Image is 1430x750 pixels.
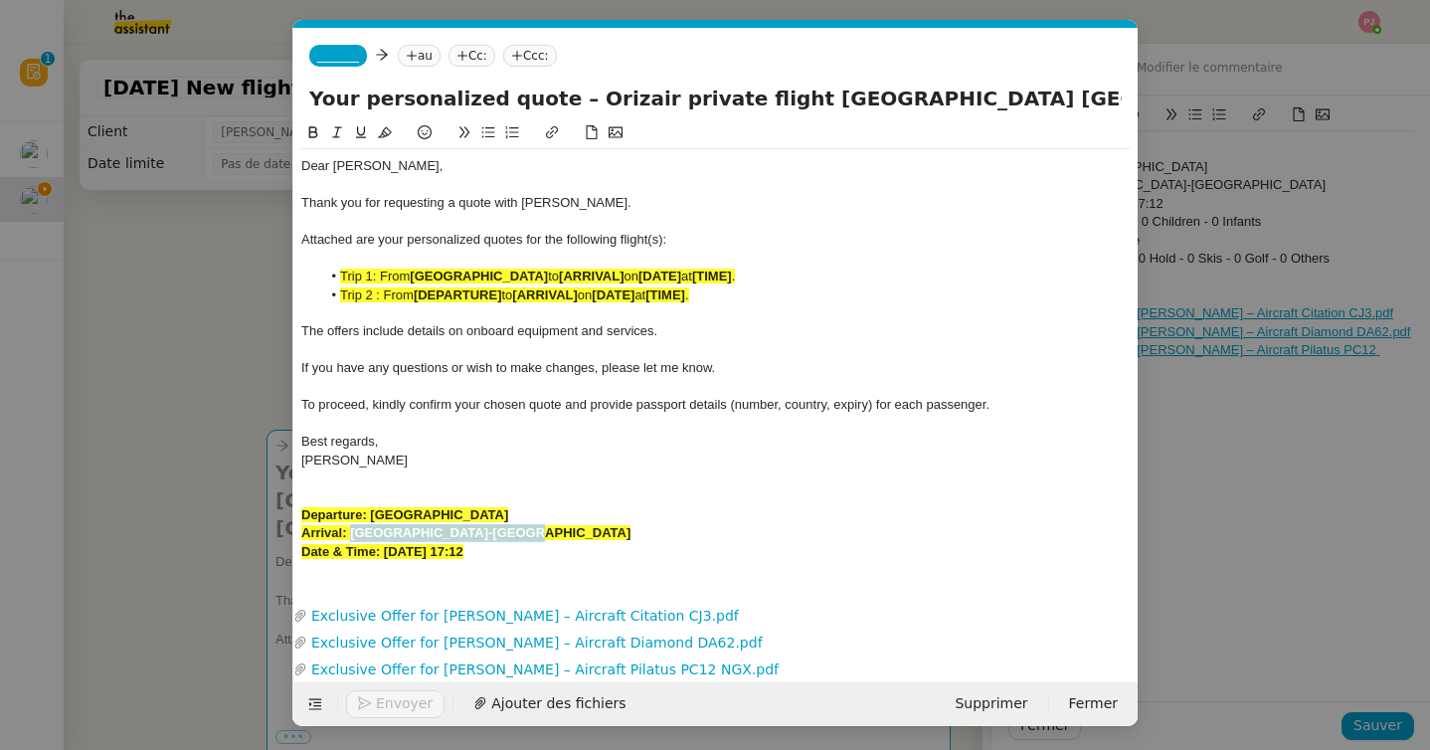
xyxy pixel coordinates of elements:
[301,434,378,449] span: Best regards,
[307,632,1116,655] a: Exclusive Offer for [PERSON_NAME] – Aircraft Diamond DA62.pdf
[512,287,577,302] strong: [ARRIVAL]
[692,269,732,283] strong: [TIME]
[307,605,1116,628] a: Exclusive Offer for [PERSON_NAME] – Aircraft Citation CJ3.pdf
[955,692,1027,715] span: Supprimer
[340,287,414,302] span: Trip 2 : From
[346,690,445,718] button: Envoyer
[592,287,634,302] strong: [DATE]
[301,397,989,412] span: To proceed, kindly confirm your chosen quote and provide passport details (number, country, expir...
[732,269,736,283] span: .
[410,269,548,283] strong: [GEOGRAPHIC_DATA]
[502,287,513,302] span: to
[301,158,443,173] span: Dear [PERSON_NAME],
[301,360,715,375] span: If you have any questions or wish to make changes, please let me know.
[625,269,638,283] span: on
[309,84,1122,113] input: Subject
[398,45,441,67] nz-tag: au
[301,507,508,522] strong: Departure: [GEOGRAPHIC_DATA]
[307,658,1116,681] a: Exclusive Offer for [PERSON_NAME] – Aircraft Pilatus PC12 NGX.pdf
[548,269,559,283] span: to
[559,269,624,283] strong: [ARRIVAL]
[301,323,657,338] span: The offers include details on onboard equipment and services.
[448,45,495,67] nz-tag: Cc:
[1057,690,1130,718] button: Fermer
[491,692,626,715] span: Ajouter des fichiers
[943,690,1039,718] button: Supprimer
[1069,692,1118,715] span: Fermer
[414,287,502,302] strong: [DEPARTURE]
[503,45,557,67] nz-tag: Ccc:
[681,269,692,283] span: at
[638,269,681,283] strong: [DATE]
[645,287,685,302] strong: [TIME]
[634,287,645,302] span: at
[340,269,410,283] span: Trip 1: From
[578,287,592,302] span: on
[301,195,631,210] span: Thank you for requesting a quote with [PERSON_NAME].
[461,690,637,718] button: Ajouter des fichiers
[317,49,359,63] span: _______
[685,287,689,302] span: .
[301,544,463,559] strong: Date & Time: [DATE] 17:12
[301,232,666,247] span: Attached are your personalized quotes for the following flight(s):
[301,525,630,540] strong: Arrival: [GEOGRAPHIC_DATA]-[GEOGRAPHIC_DATA]
[301,453,408,468] span: [PERSON_NAME]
